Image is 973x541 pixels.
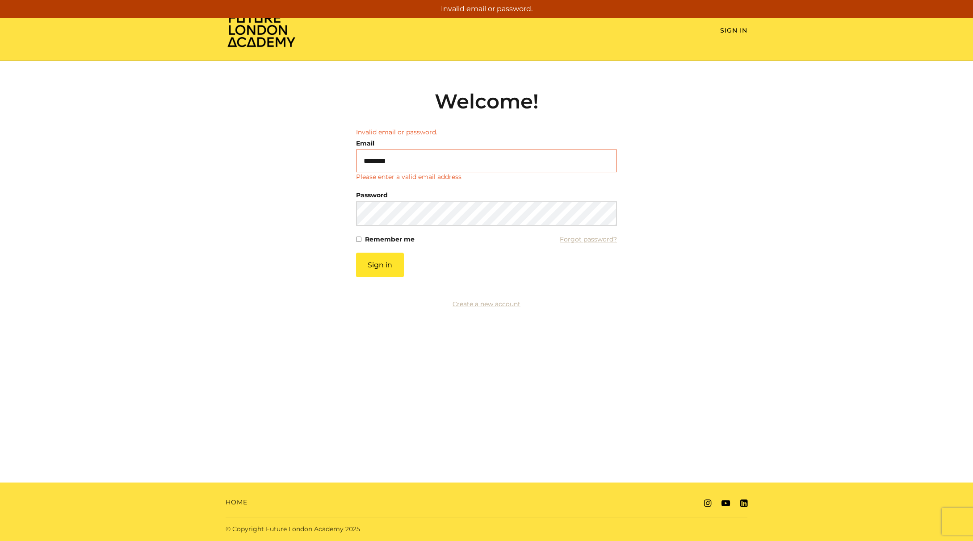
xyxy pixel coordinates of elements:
[356,253,404,277] button: Sign in
[226,498,247,507] a: Home
[356,89,617,113] h2: Welcome!
[4,4,969,14] p: Invalid email or password.
[720,26,747,34] a: Sign In
[226,12,297,48] img: Home Page
[453,300,520,308] a: Create a new account
[356,189,388,201] label: Password
[356,172,461,182] p: Please enter a valid email address
[356,128,617,137] li: Invalid email or password.
[356,137,374,150] label: Email
[356,253,364,488] label: If you are a human, ignore this field
[218,524,486,534] div: © Copyright Future London Academy 2025
[365,233,415,246] label: Remember me
[560,233,617,246] a: Forgot password?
